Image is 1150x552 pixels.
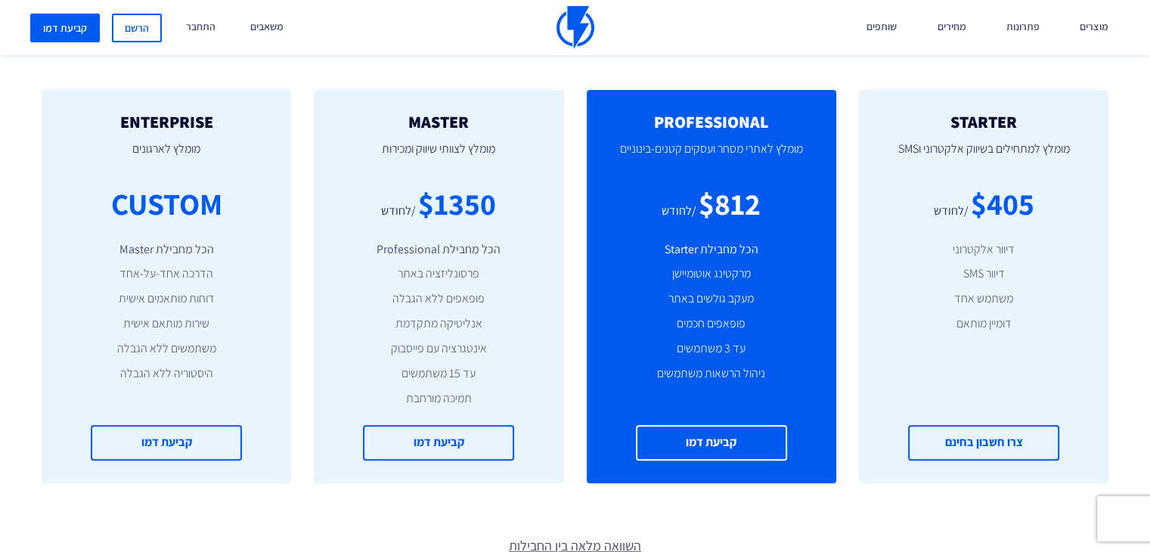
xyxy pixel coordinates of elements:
li: דוחות מותאמים אישית [64,290,268,308]
div: $812 [699,182,761,225]
li: תמיכה מורחבת [336,390,541,408]
h2: PROFESSIONAL [609,113,814,131]
div: /לחודש [662,203,696,220]
li: הכל מחבילת Professional [336,241,541,259]
div: /לחודש [381,203,416,220]
a: צרו חשבון בחינם [908,425,1059,461]
div: $405 [970,182,1034,225]
h2: ENTERPRISE [64,113,268,131]
a: קביעת דמו [30,14,100,42]
li: ניהול הרשאות משתמשים [609,365,814,383]
h2: STARTER [882,113,1086,131]
div: CUSTOM [111,182,222,225]
li: עד 15 משתמשים [336,365,541,383]
li: פופאפים חכמים [609,315,814,333]
h2: MASTER [336,113,541,131]
a: קביעת דמו [91,425,242,461]
li: עד 3 משתמשים [609,340,814,358]
li: פופאפים ללא הגבלה [336,290,541,308]
div: /לחודש [933,203,968,220]
li: הכל מחבילת Starter [609,241,814,259]
li: דומיין מותאם [882,315,1086,333]
a: הרשם [112,14,162,42]
p: מומלץ למתחילים בשיווק אלקטרוני וSMS [882,131,1086,182]
li: שירות מותאם אישית [64,315,268,333]
li: מעקב גולשים באתר [609,290,814,308]
li: דיוור אלקטרוני [882,241,1086,259]
li: הדרכה אחד-על-אחד [64,265,268,283]
div: $1350 [418,182,496,225]
li: מרקטינג אוטומיישן [609,265,814,283]
p: מומלץ לצוותי שיווק ומכירות [336,131,541,182]
li: אינטגרציה עם פייסבוק [336,340,541,358]
p: מומלץ לארגונים [64,131,268,182]
p: מומלץ לאתרי מסחר ועסקים קטנים-בינוניים [609,131,814,182]
a: קביעת דמו [363,425,514,461]
li: אנליטיקה מתקדמת [336,315,541,333]
a: קביעת דמו [636,425,787,461]
li: משתמש אחד [882,290,1086,308]
li: הכל מחבילת Master [64,241,268,259]
li: פרסונליזציה באתר [336,265,541,283]
li: משתמשים ללא הגבלה [64,340,268,358]
li: היסטוריה ללא הגבלה [64,365,268,383]
li: דיוור SMS [882,265,1086,283]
